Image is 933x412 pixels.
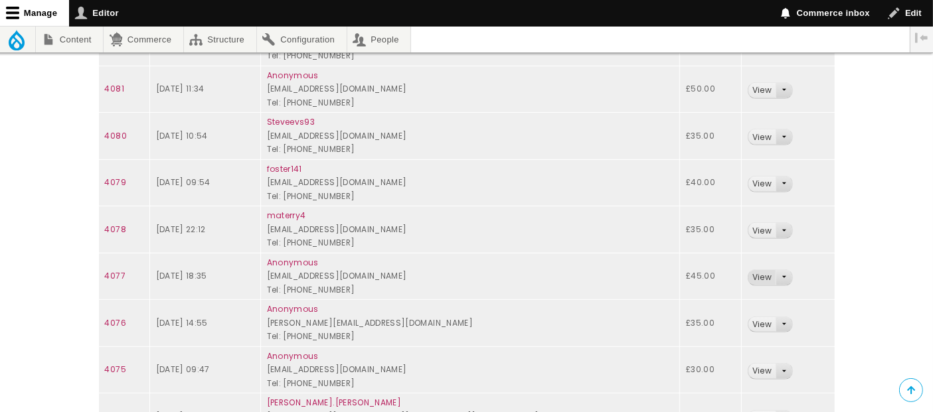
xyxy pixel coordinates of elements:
[347,27,411,52] a: People
[910,27,933,49] button: Vertical orientation
[156,317,208,328] time: [DATE] 14:55
[748,364,776,379] a: View
[267,163,302,174] a: foster141
[267,70,319,81] a: Anonymous
[267,303,319,314] a: Anonymous
[156,130,208,141] time: [DATE] 10:54
[680,253,742,300] td: £45.00
[105,176,126,188] a: 4079
[267,350,319,362] a: Anonymous
[184,27,256,52] a: Structure
[156,224,206,235] time: [DATE] 22:12
[748,270,776,285] a: View
[748,317,776,332] a: View
[156,176,211,188] time: [DATE] 09:54
[680,300,742,347] td: £35.00
[260,300,679,347] td: [PERSON_NAME][EMAIL_ADDRESS][DOMAIN_NAME] Tel: [PHONE_NUMBER]
[267,257,319,268] a: Anonymous
[260,113,679,160] td: [EMAIL_ADDRESS][DOMAIN_NAME] Tel: [PHONE_NUMBER]
[680,113,742,160] td: £35.00
[105,317,126,328] a: 4076
[257,27,347,52] a: Configuration
[36,27,103,52] a: Content
[105,83,124,94] a: 4081
[105,224,126,235] a: 4078
[680,346,742,393] td: £30.00
[748,129,776,145] a: View
[260,346,679,393] td: [EMAIL_ADDRESS][DOMAIN_NAME] Tel: [PHONE_NUMBER]
[260,159,679,206] td: [EMAIL_ADDRESS][DOMAIN_NAME] Tel: [PHONE_NUMBER]
[748,223,776,238] a: View
[680,206,742,253] td: £35.00
[105,270,126,281] a: 4077
[156,270,207,281] time: [DATE] 18:35
[260,66,679,113] td: [EMAIL_ADDRESS][DOMAIN_NAME] Tel: [PHONE_NUMBER]
[105,364,126,375] a: 4075
[260,206,679,253] td: [EMAIL_ADDRESS][DOMAIN_NAME] Tel: [PHONE_NUMBER]
[156,364,210,375] time: [DATE] 09:47
[156,83,205,94] time: [DATE] 11:34
[748,83,776,98] a: View
[680,66,742,113] td: £50.00
[260,253,679,300] td: [EMAIL_ADDRESS][DOMAIN_NAME] Tel: [PHONE_NUMBER]
[105,130,127,141] a: 4080
[267,210,306,221] a: materry4
[104,27,183,52] a: Commerce
[680,159,742,206] td: £40.00
[267,116,315,127] a: Steveevs93
[748,176,776,192] a: View
[267,397,401,408] a: [PERSON_NAME].[PERSON_NAME]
